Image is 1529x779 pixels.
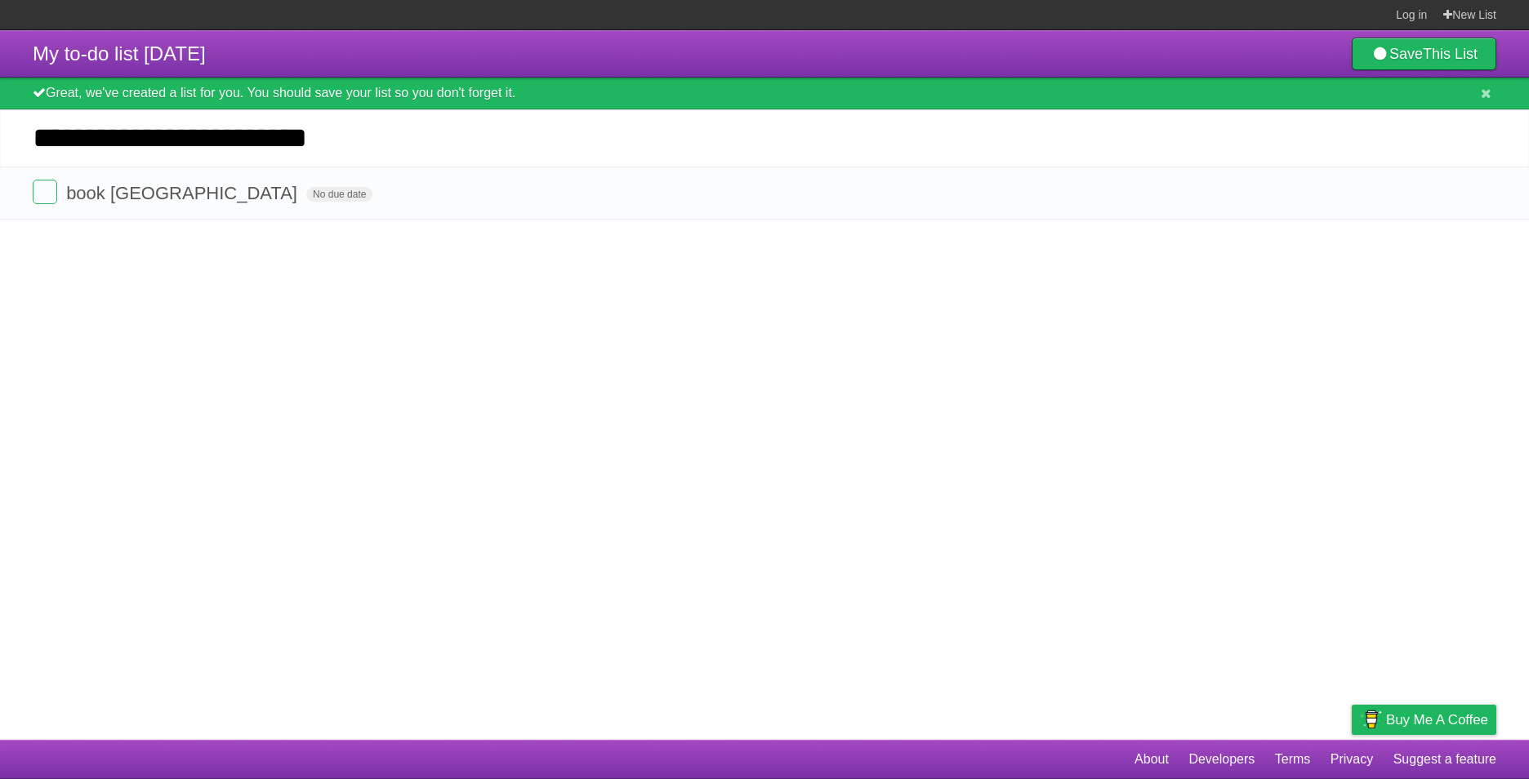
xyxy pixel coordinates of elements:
span: book [GEOGRAPHIC_DATA] [66,183,301,203]
a: Suggest a feature [1393,744,1496,775]
a: About [1134,744,1169,775]
a: Privacy [1331,744,1373,775]
span: Buy me a coffee [1386,706,1488,734]
b: This List [1423,46,1478,62]
a: Terms [1275,744,1311,775]
a: SaveThis List [1352,38,1496,70]
label: Done [33,180,57,204]
a: Buy me a coffee [1352,705,1496,735]
img: Buy me a coffee [1360,706,1382,733]
span: No due date [306,187,372,202]
span: My to-do list [DATE] [33,42,206,65]
a: Developers [1188,744,1255,775]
